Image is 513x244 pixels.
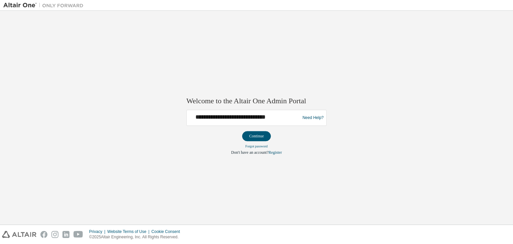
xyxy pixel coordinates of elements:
button: Continue [242,131,271,141]
h2: Welcome to the Altair One Admin Portal [186,96,327,106]
img: facebook.svg [40,231,47,238]
div: Website Terms of Use [107,229,151,234]
a: Forgot password [245,145,268,148]
img: linkedin.svg [62,231,69,238]
div: Cookie Consent [151,229,184,234]
img: altair_logo.svg [2,231,36,238]
img: instagram.svg [51,231,58,238]
span: Don't have an account? [231,150,269,155]
div: Privacy [89,229,107,234]
p: © 2025 Altair Engineering, Inc. All Rights Reserved. [89,234,184,240]
img: Altair One [3,2,87,9]
a: Register [269,150,282,155]
img: youtube.svg [73,231,83,238]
